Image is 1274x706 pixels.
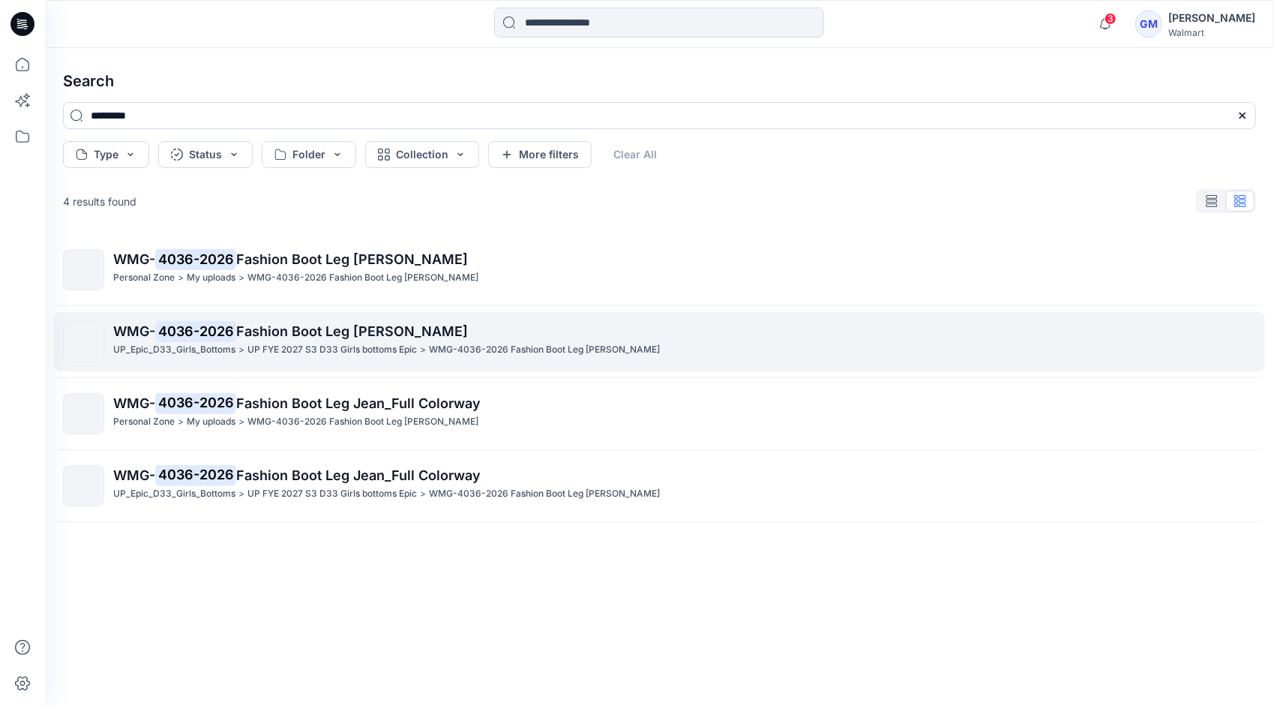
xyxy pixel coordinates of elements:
p: WMG-4036-2026 Fashion Boot Leg Jean [247,270,478,286]
span: Fashion Boot Leg [PERSON_NAME] [236,323,468,339]
p: My uploads [187,414,235,430]
p: > [238,486,244,502]
a: WMG-4036-2026Fashion Boot Leg Jean_Full ColorwayPersonal Zone>My uploads>WMG-4036-2026 Fashion Bo... [54,384,1265,443]
span: WMG- [113,395,155,411]
p: Personal Zone [113,270,175,286]
button: More filters [488,141,592,168]
mark: 4036-2026 [155,320,236,341]
a: WMG-4036-2026Fashion Boot Leg Jean_Full ColorwayUP_Epic_D33_Girls_Bottoms>UP FYE 2027 S3 D33 Girl... [54,456,1265,515]
span: Fashion Boot Leg [PERSON_NAME] [236,251,468,267]
div: Walmart [1168,27,1255,38]
p: > [420,486,426,502]
p: UP_Epic_D33_Girls_Bottoms [113,486,235,502]
span: Fashion Boot Leg Jean_Full Colorway [236,395,481,411]
span: WMG- [113,467,155,483]
span: 3 [1105,13,1117,25]
mark: 4036-2026 [155,464,236,485]
p: > [178,270,184,286]
p: My uploads [187,270,235,286]
mark: 4036-2026 [155,392,236,413]
span: WMG- [113,323,155,339]
p: 4 results found [63,194,136,209]
p: > [238,414,244,430]
a: WMG-4036-2026Fashion Boot Leg [PERSON_NAME]Personal Zone>My uploads>WMG-4036-2026 Fashion Boot Le... [54,240,1265,299]
p: UP_Epic_D33_Girls_Bottoms [113,342,235,358]
button: Collection [365,141,479,168]
mark: 4036-2026 [155,248,236,269]
button: Folder [262,141,356,168]
div: [PERSON_NAME] [1168,9,1255,27]
p: WMG-4036-2026 Fashion Boot Leg Jean [429,342,660,358]
p: Personal Zone [113,414,175,430]
p: > [238,342,244,358]
button: Status [158,141,253,168]
p: > [238,270,244,286]
button: Type [63,141,149,168]
h4: Search [51,60,1268,102]
p: WMG-4036-2026 Fashion Boot Leg Jean [247,414,478,430]
a: WMG-4036-2026Fashion Boot Leg [PERSON_NAME]UP_Epic_D33_Girls_Bottoms>UP FYE 2027 S3 D33 Girls bot... [54,312,1265,371]
p: UP FYE 2027 S3 D33 Girls bottoms Epic [247,342,417,358]
p: WMG-4036-2026 Fashion Boot Leg Jean [429,486,660,502]
p: > [420,342,426,358]
p: UP FYE 2027 S3 D33 Girls bottoms Epic [247,486,417,502]
span: Fashion Boot Leg Jean_Full Colorway [236,467,481,483]
p: > [178,414,184,430]
span: WMG- [113,251,155,267]
div: GM [1135,11,1162,38]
